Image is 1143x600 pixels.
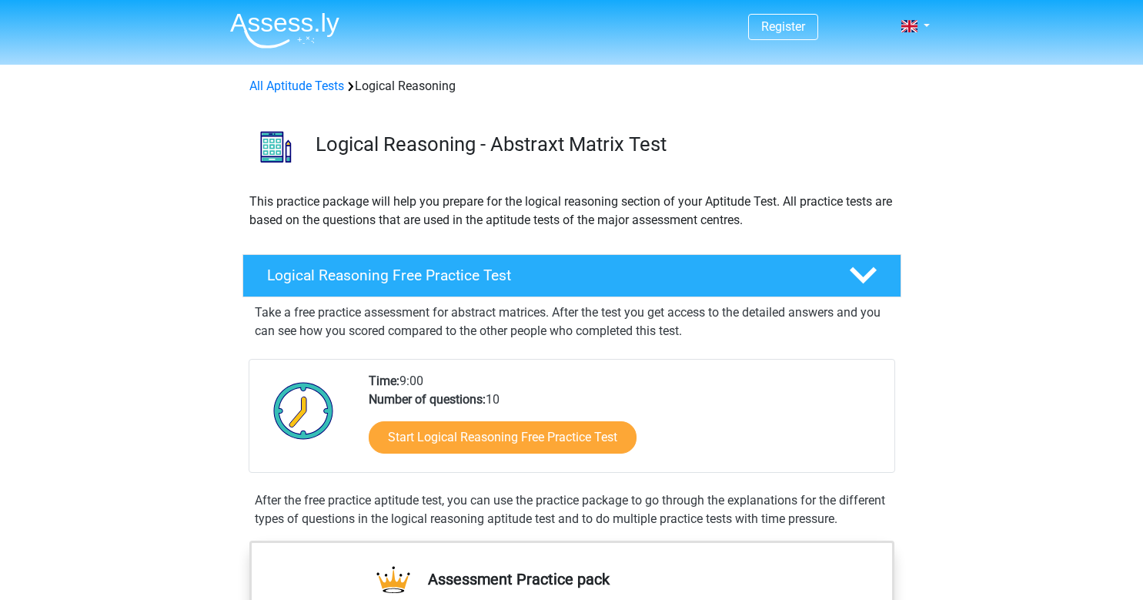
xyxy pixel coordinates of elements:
[243,77,901,96] div: Logical Reasoning
[265,372,343,449] img: Clock
[761,19,805,34] a: Register
[236,254,907,297] a: Logical Reasoning Free Practice Test
[369,374,399,388] b: Time:
[369,392,486,407] b: Number of questions:
[230,12,339,49] img: Assessly
[267,266,824,284] h4: Logical Reasoning Free Practice Test
[357,372,894,472] div: 9:00 10
[316,132,889,156] h3: Logical Reasoning - Abstraxt Matrix Test
[255,303,889,340] p: Take a free practice assessment for abstract matrices. After the test you get access to the detai...
[249,79,344,93] a: All Aptitude Tests
[369,421,637,454] a: Start Logical Reasoning Free Practice Test
[249,491,895,528] div: After the free practice aptitude test, you can use the practice package to go through the explana...
[243,114,309,179] img: logical reasoning
[249,193,894,230] p: This practice package will help you prepare for the logical reasoning section of your Aptitude Te...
